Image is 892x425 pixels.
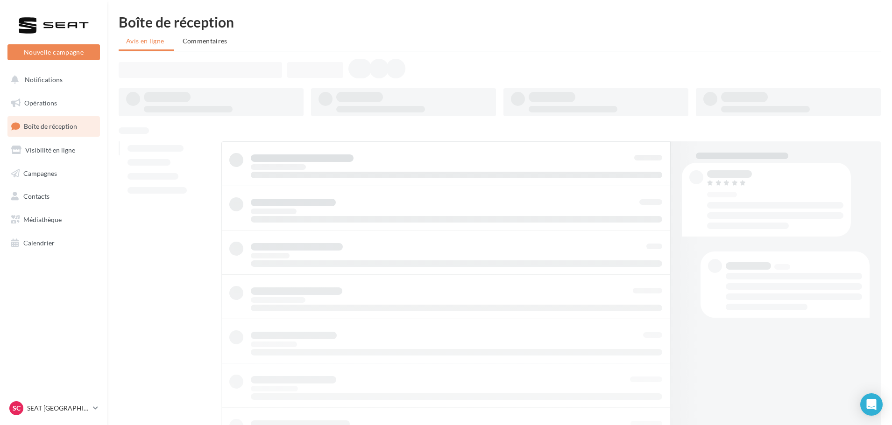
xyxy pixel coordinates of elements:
[23,216,62,223] span: Médiathèque
[6,70,98,90] button: Notifications
[6,187,102,206] a: Contacts
[860,393,883,416] div: Open Intercom Messenger
[183,37,227,45] span: Commentaires
[7,399,100,417] a: SC SEAT [GEOGRAPHIC_DATA]
[27,404,89,413] p: SEAT [GEOGRAPHIC_DATA]
[119,15,881,29] div: Boîte de réception
[25,76,63,84] span: Notifications
[7,44,100,60] button: Nouvelle campagne
[24,122,77,130] span: Boîte de réception
[24,99,57,107] span: Opérations
[6,210,102,230] a: Médiathèque
[23,239,55,247] span: Calendrier
[6,140,102,160] a: Visibilité en ligne
[25,146,75,154] span: Visibilité en ligne
[6,233,102,253] a: Calendrier
[6,116,102,136] a: Boîte de réception
[6,164,102,183] a: Campagnes
[23,169,57,177] span: Campagnes
[6,93,102,113] a: Opérations
[23,192,50,200] span: Contacts
[13,404,21,413] span: SC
